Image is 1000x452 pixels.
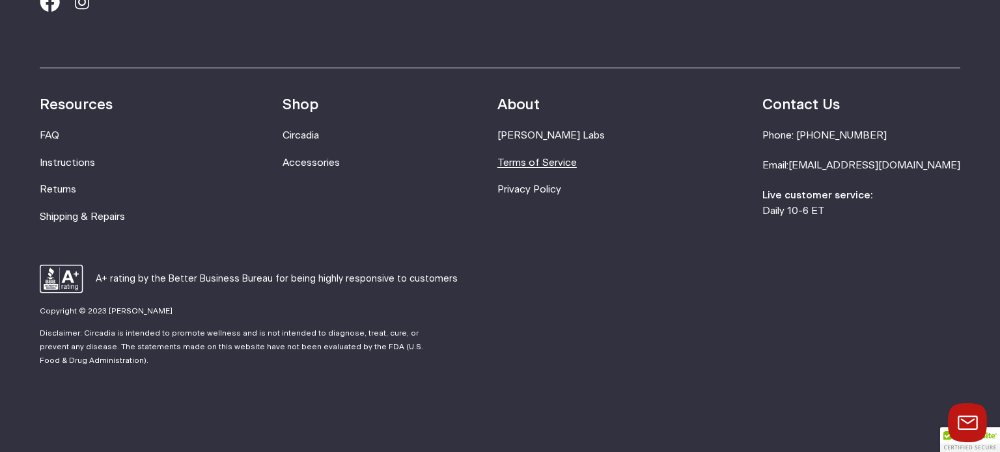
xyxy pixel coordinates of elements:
[96,273,458,286] p: A+ rating by the Better Business Bureau for being highly responsive to customers
[40,212,125,222] a: Shipping & Repairs
[497,98,540,112] strong: About
[788,161,960,170] a: [EMAIL_ADDRESS][DOMAIN_NAME]
[283,98,318,112] strong: Shop
[40,131,59,140] a: FAQ
[762,98,840,112] strong: Contact Us
[40,308,173,315] small: Copyright © 2023 [PERSON_NAME]
[940,427,1000,452] div: TrustedSite Certified
[948,403,987,442] button: Launch chat
[497,158,577,168] a: Terms of Service
[762,191,873,200] strong: Live customer service:
[283,131,319,140] a: Circadia
[40,185,76,194] a: Returns
[40,158,95,168] a: Instructions
[497,131,605,140] a: [PERSON_NAME] Labs
[40,98,113,112] strong: Resources
[283,158,340,168] a: Accessories
[497,185,561,194] a: Privacy Policy
[40,330,423,364] small: Disclaimer: Circadia is intended to promote wellness and is not intended to diagnose, treat, cure...
[762,128,960,219] li: Phone: [PHONE_NUMBER] Email: Daily 10-6 ET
